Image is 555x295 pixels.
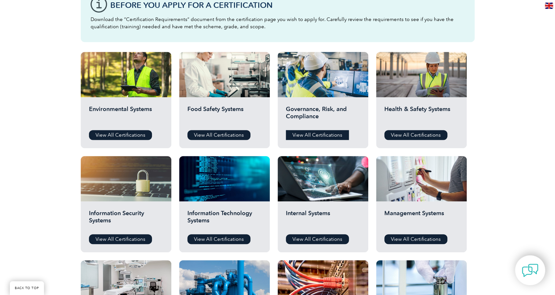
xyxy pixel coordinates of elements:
a: View All Certifications [384,130,447,140]
img: contact-chat.png [522,262,538,279]
a: View All Certifications [187,130,250,140]
a: BACK TO TOP [10,281,44,295]
a: View All Certifications [384,234,447,244]
p: Download the “Certification Requirements” document from the certification page you wish to apply ... [91,16,465,30]
a: View All Certifications [89,130,152,140]
h3: Before You Apply For a Certification [110,1,465,9]
h2: Food Safety Systems [187,105,262,125]
h2: Governance, Risk, and Compliance [286,105,360,125]
h2: Health & Safety Systems [384,105,459,125]
img: en [545,3,553,9]
h2: Information Technology Systems [187,210,262,229]
a: View All Certifications [89,234,152,244]
a: View All Certifications [286,130,349,140]
a: View All Certifications [286,234,349,244]
h2: Internal Systems [286,210,360,229]
h2: Management Systems [384,210,459,229]
h2: Information Security Systems [89,210,163,229]
a: View All Certifications [187,234,250,244]
h2: Environmental Systems [89,105,163,125]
